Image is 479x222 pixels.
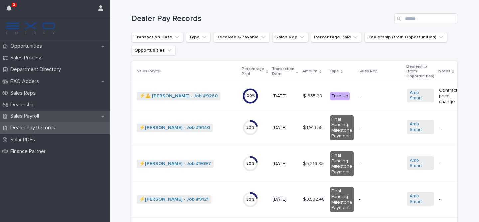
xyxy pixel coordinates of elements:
[8,66,66,73] p: Department Directory
[330,92,350,100] div: True Up
[139,197,209,202] a: ⚡[PERSON_NAME] - Job #9121
[302,68,318,75] p: Amount
[8,102,40,108] p: Dealership
[186,32,211,42] button: Type
[242,94,258,98] div: 100 %
[242,65,264,78] p: Percentage Paid
[303,160,325,167] p: $ 5,216.83
[8,55,48,61] p: Sales Process
[359,125,402,131] p: -
[131,110,474,146] tr: ⚡[PERSON_NAME] - Job #9140 20%[DATE]$ 1,913.55$ 1,913.55 Final Funding Milestone Payment-Amp Smart -
[131,82,474,110] tr: ⚡⚠️ [PERSON_NAME] - Job #9260 100%[DATE]$ -335.28$ -335.28 True Up-Amp Smart Contract price change
[359,161,402,167] p: -
[410,158,431,169] a: Amp Smart
[7,4,15,16] div: 3
[358,68,378,75] p: Sales Rep
[410,193,431,205] a: Amp Smart
[8,148,51,155] p: Finance Partner
[242,125,258,130] div: 20 %
[5,22,56,35] img: FKS5r6ZBThi8E5hshIGi
[330,151,354,176] div: Final Funding Milestone Payment
[272,32,308,42] button: Sales Rep
[131,32,183,42] button: Transaction Date
[8,90,41,96] p: Sales Reps
[273,161,297,167] p: [DATE]
[439,88,463,104] p: Contract price change
[330,187,354,212] div: Final Funding Milestone Payment
[242,161,258,166] div: 20 %
[242,197,258,202] div: 20 %
[137,68,161,75] p: Sales Payroll
[272,65,294,78] p: Transaction Date
[139,93,218,99] a: ⚡⚠️ [PERSON_NAME] - Job #9260
[364,32,447,42] button: Dealership (from Opportunities)
[131,45,176,56] button: Opportunities
[438,68,450,75] p: Notes
[213,32,270,42] button: Receivable/Payable
[311,32,362,42] button: Percentage Paid
[8,137,40,143] p: Solar PDFs
[131,182,474,217] tr: ⚡[PERSON_NAME] - Job #9121 20%[DATE]$ 3,532.48$ 3,532.48 Final Funding Milestone Payment-Amp Smart -
[406,63,434,80] p: Dealership (from Opportunities)
[139,161,211,167] a: ⚡[PERSON_NAME] - Job #9097
[410,121,431,133] a: Amp Smart
[273,197,297,202] p: [DATE]
[359,93,402,99] p: -
[273,93,297,99] p: [DATE]
[439,125,463,131] p: -
[410,90,431,101] a: Amp Smart
[303,92,323,99] p: $ -335.28
[439,161,463,167] p: -
[273,125,297,131] p: [DATE]
[439,197,463,202] p: -
[13,2,15,7] p: 3
[359,197,402,202] p: -
[394,13,457,24] input: Search
[131,146,474,182] tr: ⚡[PERSON_NAME] - Job #9097 20%[DATE]$ 5,216.83$ 5,216.83 Final Funding Milestone Payment-Amp Smart -
[303,124,324,131] p: $ 1,913.55
[8,43,47,49] p: Opportunities
[330,115,354,140] div: Final Funding Milestone Payment
[139,125,210,131] a: ⚡[PERSON_NAME] - Job #9140
[8,78,44,85] p: EXO Adders
[303,195,326,202] p: $ 3,532.48
[329,68,339,75] p: Type
[8,113,44,119] p: Sales Payroll
[131,14,392,24] h1: Dealer Pay Records
[8,125,61,131] p: Dealer Pay Records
